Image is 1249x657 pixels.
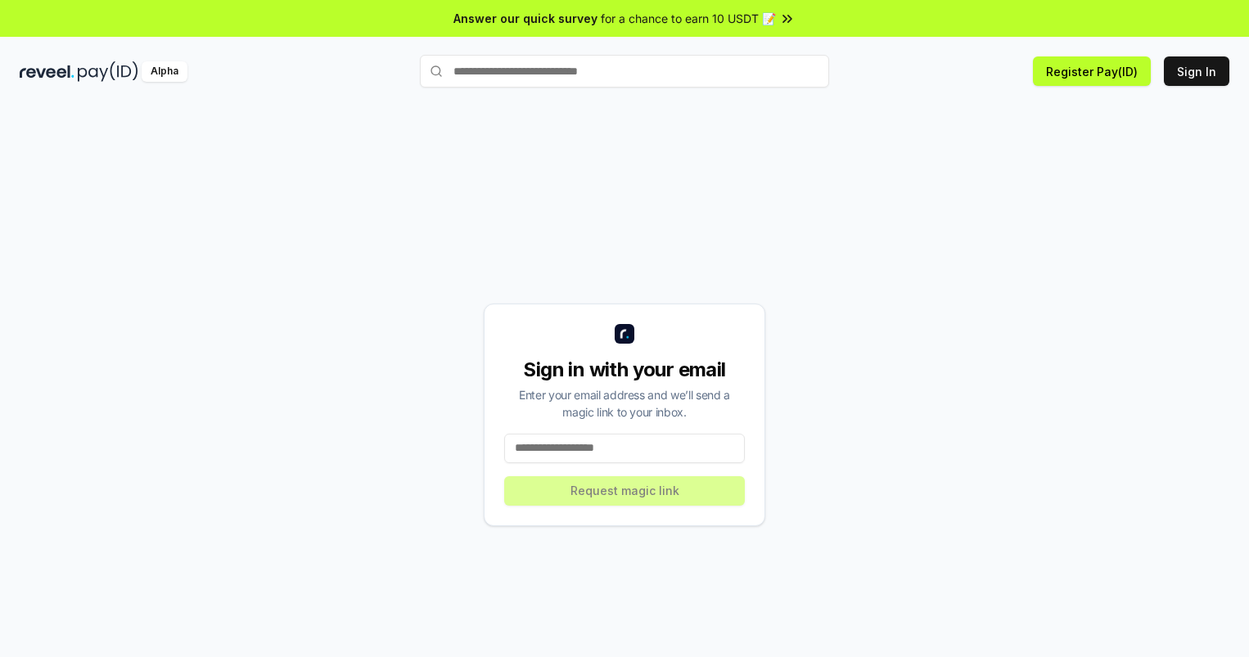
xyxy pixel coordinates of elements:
img: pay_id [78,61,138,82]
div: Alpha [142,61,187,82]
div: Sign in with your email [504,357,745,383]
button: Register Pay(ID) [1033,56,1151,86]
img: reveel_dark [20,61,74,82]
button: Sign In [1164,56,1229,86]
div: Enter your email address and we’ll send a magic link to your inbox. [504,386,745,421]
img: logo_small [615,324,634,344]
span: Answer our quick survey [453,10,597,27]
span: for a chance to earn 10 USDT 📝 [601,10,776,27]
